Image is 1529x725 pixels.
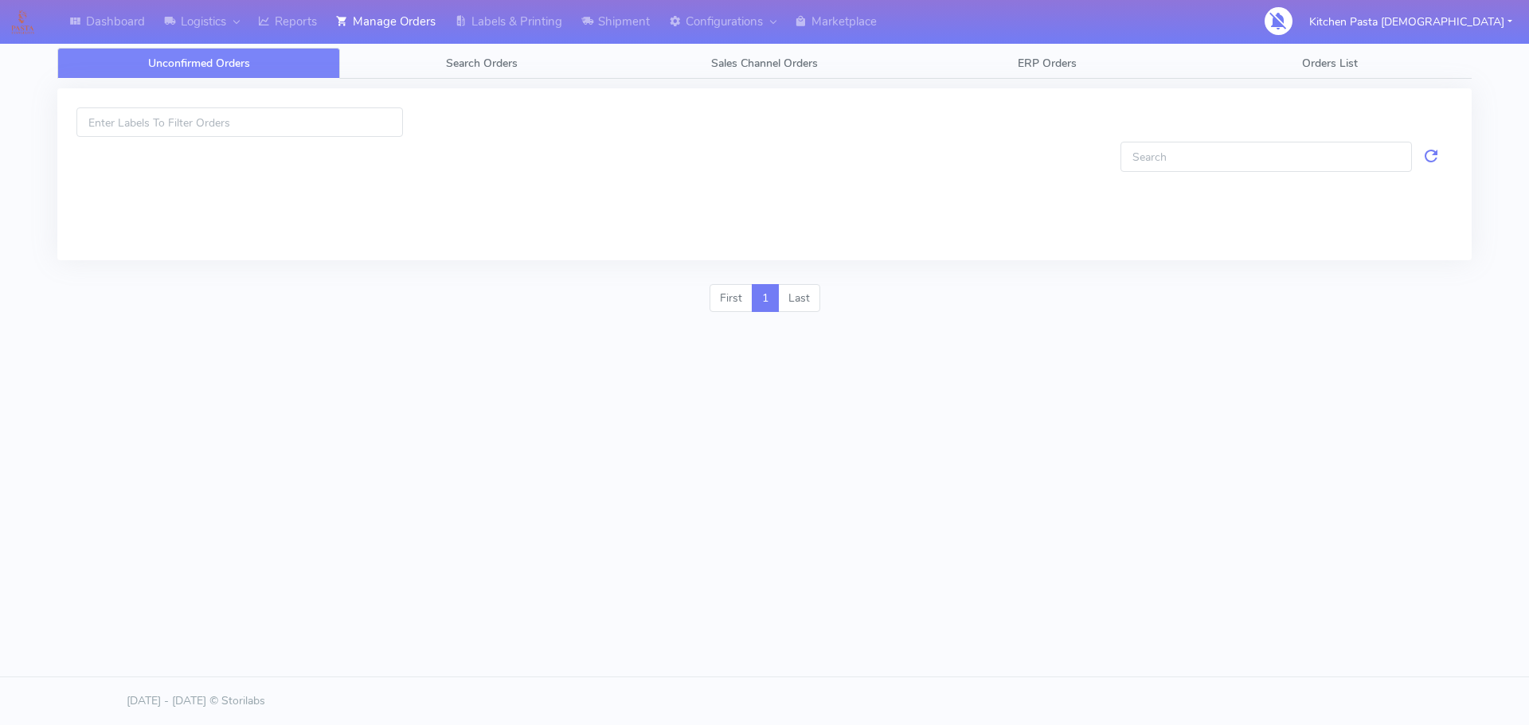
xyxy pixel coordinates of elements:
[446,56,518,71] span: Search Orders
[752,284,779,313] a: 1
[76,107,403,137] input: Enter Labels To Filter Orders
[711,56,818,71] span: Sales Channel Orders
[1302,56,1358,71] span: Orders List
[1120,142,1412,171] input: Search
[57,48,1472,79] ul: Tabs
[1297,6,1524,38] button: Kitchen Pasta [DEMOGRAPHIC_DATA]
[1018,56,1077,71] span: ERP Orders
[148,56,250,71] span: Unconfirmed Orders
